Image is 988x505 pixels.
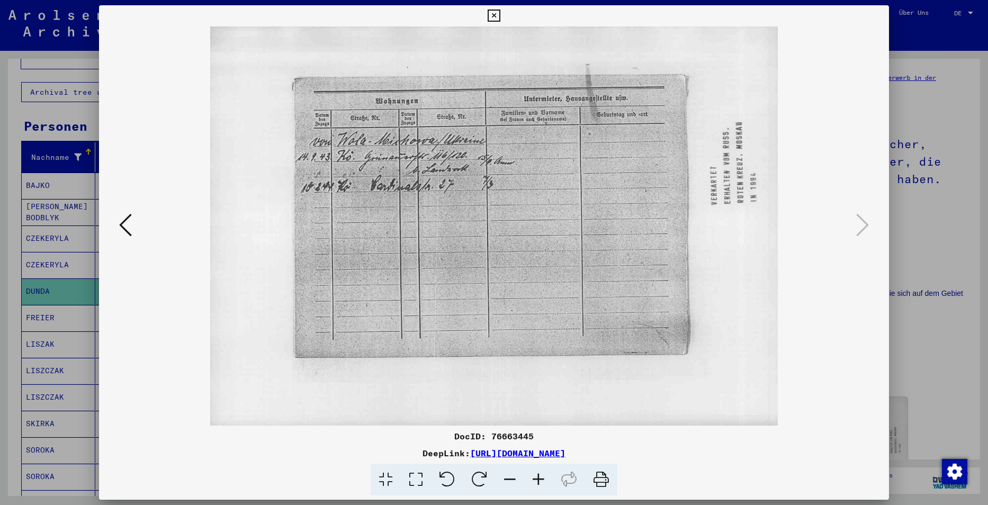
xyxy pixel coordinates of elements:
[470,448,565,458] a: [URL][DOMAIN_NAME]
[941,458,967,484] div: Zustimmung ändern
[99,430,890,443] div: DocID: 76663445
[135,26,854,426] img: 002.jpg
[942,459,967,484] img: Zustimmung ändern
[99,447,890,459] div: DeepLink:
